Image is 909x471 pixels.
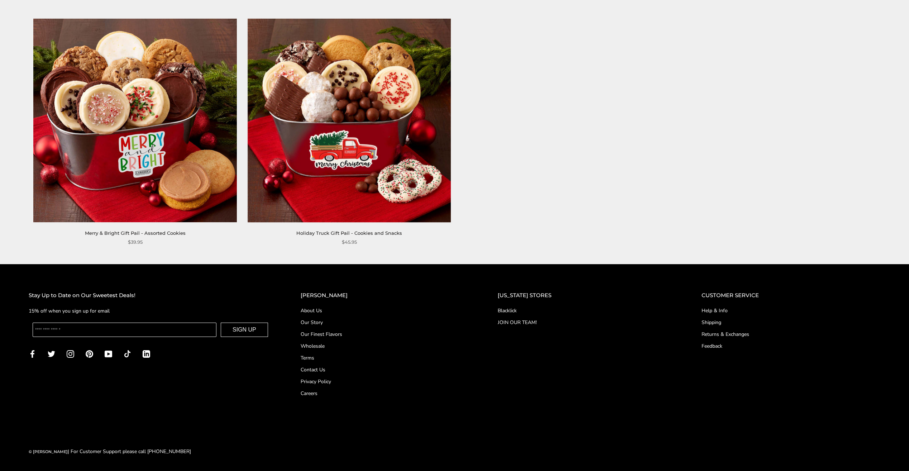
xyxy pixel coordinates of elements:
[29,307,272,315] p: 15% off when you sign up for email
[128,238,143,246] span: $39.95
[105,349,112,358] a: YouTube
[296,230,402,236] a: Holiday Truck Gift Pail - Cookies and Snacks
[124,349,131,358] a: TikTok
[301,354,469,362] a: Terms
[301,366,469,374] a: Contact Us
[301,307,469,314] a: About Us
[33,323,216,337] input: Enter your email
[33,19,237,222] img: Merry & Bright Gift Pail - Assorted Cookies
[48,349,55,358] a: Twitter
[29,291,272,300] h2: Stay Up to Date on Our Sweetest Deals!
[248,19,451,222] img: Holiday Truck Gift Pail - Cookies and Snacks
[702,319,880,326] a: Shipping
[85,230,186,236] a: Merry & Bright Gift Pail - Assorted Cookies
[301,291,469,300] h2: [PERSON_NAME]
[86,349,93,358] a: Pinterest
[29,349,36,358] a: Facebook
[498,291,673,300] h2: [US_STATE] STORES
[6,444,74,465] iframe: Sign Up via Text for Offers
[67,349,74,358] a: Instagram
[702,307,880,314] a: Help & Info
[221,323,268,337] button: SIGN UP
[498,307,673,314] a: Blacklick
[342,238,357,246] span: $45.95
[301,342,469,350] a: Wholesale
[702,330,880,338] a: Returns & Exchanges
[498,319,673,326] a: JOIN OUR TEAM!
[301,378,469,385] a: Privacy Policy
[301,319,469,326] a: Our Story
[301,330,469,338] a: Our Finest Flavors
[702,342,880,350] a: Feedback
[143,349,150,358] a: LinkedIn
[301,390,469,397] a: Careers
[702,291,880,300] h2: CUSTOMER SERVICE
[29,447,191,456] div: | For Customer Support please call [PHONE_NUMBER]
